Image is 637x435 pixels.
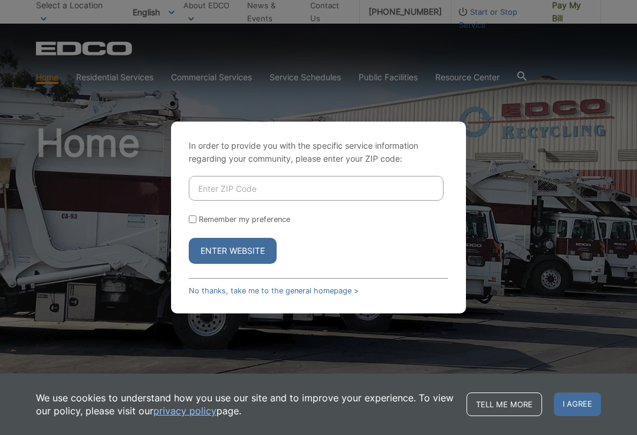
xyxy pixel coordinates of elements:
[199,215,290,224] label: Remember my preference
[189,238,277,264] button: Enter Website
[189,176,444,201] input: Enter ZIP Code
[554,393,601,416] span: I agree
[467,393,542,416] a: Tell me more
[189,286,359,295] a: No thanks, take me to the general homepage >
[153,404,216,417] a: privacy policy
[36,391,455,417] p: We use cookies to understand how you use our site and to improve your experience. To view our pol...
[189,139,448,165] p: In order to provide you with the specific service information regarding your community, please en...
